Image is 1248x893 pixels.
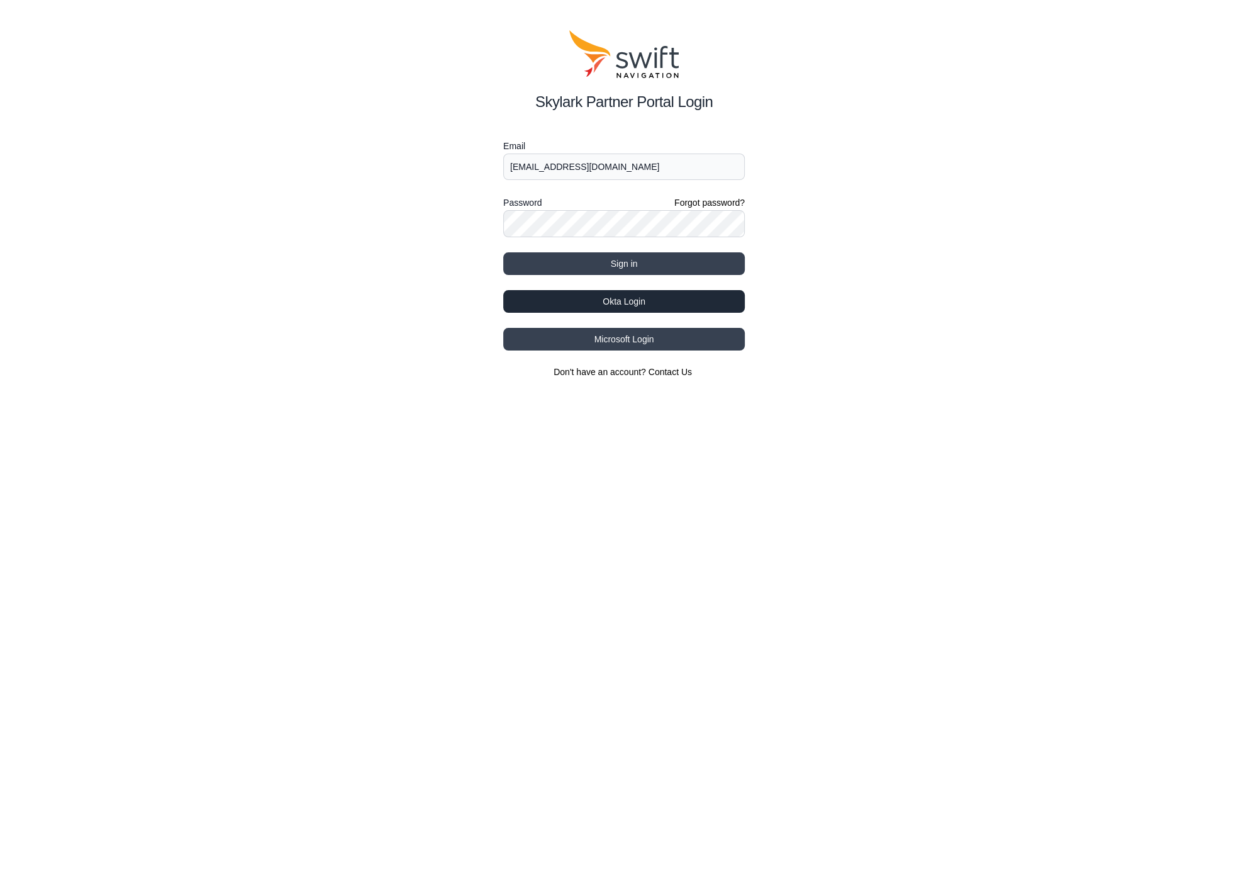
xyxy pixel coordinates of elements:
[503,328,745,351] button: Microsoft Login
[503,91,745,113] h2: Skylark Partner Portal Login
[503,366,745,378] section: Don't have an account?
[503,290,745,313] button: Okta Login
[649,367,692,377] a: Contact Us
[503,252,745,275] button: Sign in
[674,196,745,209] a: Forgot password?
[503,138,745,154] label: Email
[503,195,542,210] label: Password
